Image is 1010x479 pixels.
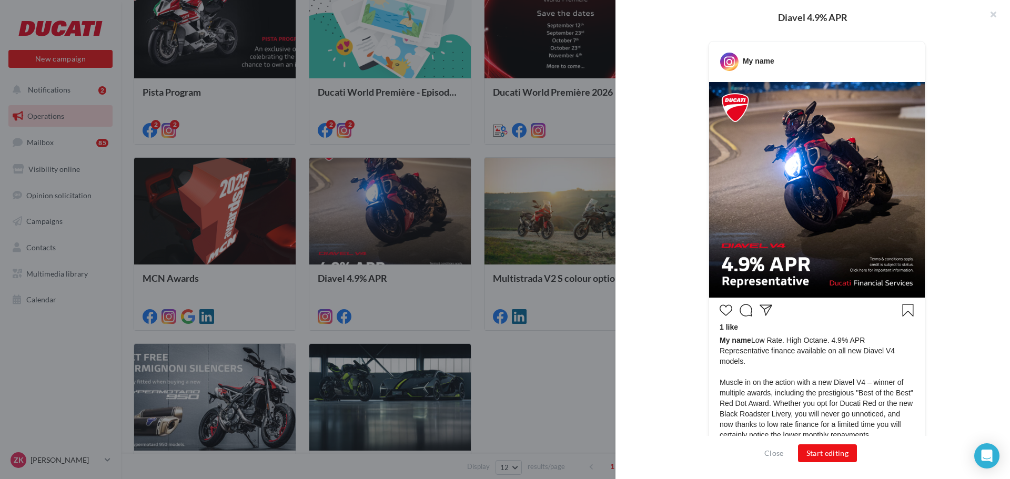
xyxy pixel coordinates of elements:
span: My name [720,336,751,344]
button: Start editing [798,444,857,462]
div: Open Intercom Messenger [974,443,999,468]
svg: Partager la publication [760,304,772,317]
div: 1 like [720,322,914,335]
svg: J’aime [720,304,732,317]
div: Diavel 4.9% APR [632,13,993,22]
svg: Commenter [740,304,752,317]
span: Low Rate. High Octane. 4.9% APR Representative finance available on all new Diavel V4 models. Mus... [720,335,914,461]
div: My name [743,56,774,66]
button: Close [760,447,788,460]
svg: Enregistrer [902,304,914,317]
